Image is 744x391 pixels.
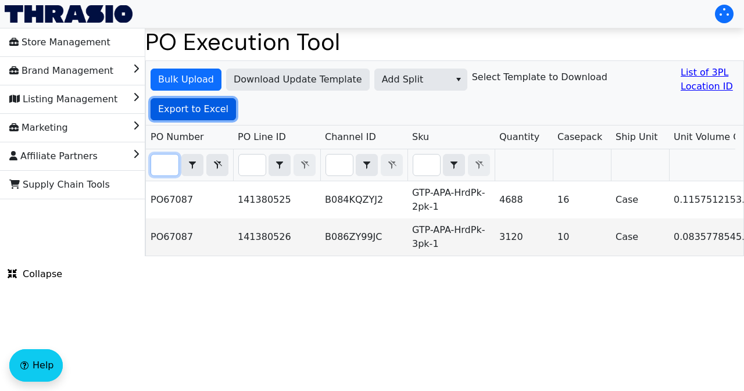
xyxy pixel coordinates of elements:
button: select [182,155,203,175]
button: Clear [206,154,228,176]
th: Filter [233,149,320,181]
td: B084KQZYJ2 [320,181,407,218]
button: Help floatingactionbutton [9,349,63,382]
input: Filter [239,155,266,175]
span: Download Update Template [234,73,362,87]
button: Download Update Template [226,69,370,91]
span: Quantity [499,130,539,144]
span: Bulk Upload [158,73,214,87]
span: Supply Chain Tools [9,175,110,194]
button: Bulk Upload [151,69,221,91]
td: 16 [553,181,611,218]
span: Choose Operator [181,154,203,176]
span: Listing Management [9,90,117,109]
td: 141380525 [233,181,320,218]
button: select [356,155,377,175]
td: Case [611,218,669,256]
span: Casepack [557,130,602,144]
th: Filter [320,149,407,181]
span: Choose Operator [269,154,291,176]
td: GTP-APA-HrdPk-2pk-1 [407,181,495,218]
input: Filter [326,155,353,175]
td: Case [611,181,669,218]
th: Filter [146,149,233,181]
button: Export to Excel [151,98,236,120]
img: Thrasio Logo [5,5,133,23]
td: PO67087 [146,218,233,256]
td: 141380526 [233,218,320,256]
button: select [450,69,467,90]
td: 3120 [495,218,553,256]
td: GTP-APA-HrdPk-3pk-1 [407,218,495,256]
span: Add Split [382,73,443,87]
span: Collapse [8,267,62,281]
h6: Select Template to Download [472,71,607,82]
button: select [443,155,464,175]
td: B086ZY99JC [320,218,407,256]
span: Choose Operator [443,154,465,176]
input: Filter [151,155,178,175]
span: Ship Unit [616,130,658,144]
a: List of 3PL Location ID [681,66,739,94]
button: select [269,155,290,175]
span: PO Line ID [238,130,286,144]
span: Choose Operator [356,154,378,176]
td: 10 [553,218,611,256]
span: Sku [412,130,429,144]
th: Filter [407,149,495,181]
td: 4688 [495,181,553,218]
span: Store Management [9,33,110,52]
input: Filter [413,155,440,175]
span: Channel ID [325,130,376,144]
h1: PO Execution Tool [145,28,744,56]
span: Help [33,358,53,372]
span: Export to Excel [158,102,228,116]
span: Affiliate Partners [9,147,98,166]
span: Marketing [9,119,68,137]
td: PO67087 [146,181,233,218]
span: Brand Management [9,62,113,80]
span: PO Number [151,130,204,144]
